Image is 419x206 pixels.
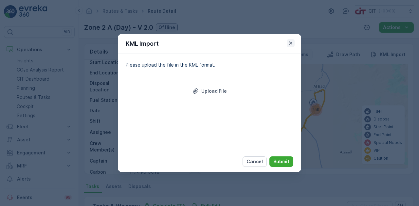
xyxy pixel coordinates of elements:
p: KML Import [126,39,159,48]
p: Submit [273,158,289,165]
button: Upload File [126,86,293,96]
p: Cancel [246,158,263,165]
button: Cancel [243,156,267,167]
p: Upload File [201,88,227,94]
button: Submit [269,156,293,167]
p: Please upload the file in the KML format. [126,62,293,68]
